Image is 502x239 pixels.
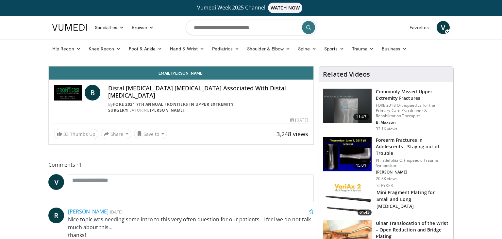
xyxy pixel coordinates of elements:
div: By FEATURING [108,101,308,113]
img: b37175e7-6a0c-4ed3-b9ce-2cebafe6c791.150x105_q85_crop-smart_upscale.jpg [324,183,373,217]
p: 20.8K views [376,176,397,181]
img: FORE 2021 7th Annual Frontiers in Upper Extremity Surgery [54,85,82,101]
a: Hand & Wrist [166,42,208,55]
p: B. Maxson [376,120,449,125]
a: Hip Recon [48,42,85,55]
a: V [437,21,450,34]
a: [PERSON_NAME] [150,107,185,113]
a: Mini Fragment Plating for Small and Long [MEDICAL_DATA] [376,189,435,209]
input: Search topics, interventions [186,20,316,35]
a: V [48,174,64,190]
h4: Related Videos [323,70,370,78]
a: Browse [128,21,158,34]
a: Stryker [376,183,393,188]
a: 33 Thumbs Up [54,129,98,139]
a: B [85,85,100,101]
h3: Forearm Fractures in Adolescents - Staying out of Trouble [376,137,449,156]
a: Foot & Ankle [125,42,166,55]
a: Trauma [348,42,378,55]
div: [DATE] [290,117,308,123]
a: Pediatrics [208,42,243,55]
a: Favorites [406,21,433,34]
a: Specialties [91,21,128,34]
img: 25619031-145e-4c60-a054-82f5ddb5a1ab.150x105_q85_crop-smart_upscale.jpg [323,137,372,171]
span: 11:47 [353,114,369,120]
a: Knee Recon [85,42,125,55]
a: Shoulder & Elbow [243,42,294,55]
a: R [48,208,64,223]
span: 15:01 [353,162,369,169]
p: [PERSON_NAME] [376,170,449,175]
p: FORE 2018 Orthopaedics for the Primary Care Practitioner & Rehabilitation Therapist [376,103,449,119]
img: b2c65235-e098-4cd2-ab0f-914df5e3e270.150x105_q85_crop-smart_upscale.jpg [323,89,372,123]
p: Philadelphia Orthopaedic Trauma Symposium [376,158,449,168]
span: 33 [63,131,69,137]
a: 11:47 Commonly Missed Upper Extremity Fractures FORE 2018 Orthopaedics for the Primary Care Pract... [323,88,449,132]
span: 3,248 views [276,130,308,138]
button: Save to [134,129,167,139]
a: FORE 2021 7th Annual Frontiers in Upper Extremity Surgery [108,101,234,113]
span: Comments 1 [48,160,314,169]
a: 15:01 Forearm Fractures in Adolescents - Staying out of Trouble Philadelphia Orthopaedic Trauma S... [323,137,449,181]
img: VuMedi Logo [52,24,87,31]
a: Email [PERSON_NAME] [49,66,313,80]
button: Share [101,129,131,139]
a: Spine [294,42,320,55]
p: Nice topic,was needing some intro to this very often question for our patients...I feel we do not... [68,215,314,239]
a: [PERSON_NAME] [68,208,109,215]
span: 01:45 [358,210,372,215]
a: Vumedi Week 2025 ChannelWATCH NOW [53,3,449,13]
small: [DATE] [110,209,123,215]
p: 32.1K views [376,126,397,132]
a: Business [378,42,411,55]
a: 01:45 [324,183,373,217]
span: WATCH NOW [268,3,303,13]
h4: Distal [MEDICAL_DATA] [MEDICAL_DATA] Associated With Distal [MEDICAL_DATA] [108,85,308,99]
h3: Commonly Missed Upper Extremity Fractures [376,88,449,101]
a: Sports [320,42,348,55]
